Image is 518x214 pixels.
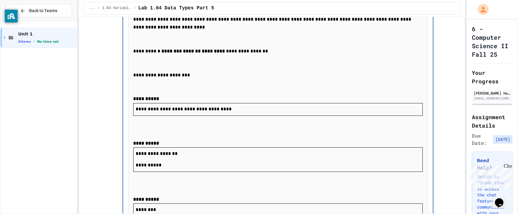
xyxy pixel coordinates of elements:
[18,40,31,44] span: 6 items
[102,6,131,11] span: 1.04 Variables and User Input
[5,4,72,17] button: Back to Teams
[33,39,35,44] span: •
[474,90,511,96] div: [PERSON_NAME] Haces
[18,31,76,37] span: Unit 1
[134,6,136,11] span: /
[472,132,491,147] span: Due Date:
[138,5,214,12] span: Lab 1.04 Data Types Part 5
[472,25,513,59] h1: 6 - Computer Science II Fall 25
[5,10,18,22] button: privacy banner
[471,2,490,16] div: My Account
[2,2,42,38] div: Chat with us now!Close
[474,96,511,101] div: [EMAIL_ADDRESS][DOMAIN_NAME]
[477,157,507,171] h3: Need Help?
[37,40,59,44] span: No time set
[472,113,513,130] h2: Assignment Details
[29,8,57,14] span: Back to Teams
[89,6,95,11] span: ...
[468,163,512,189] iframe: chat widget
[472,69,513,85] h2: Your Progress
[493,190,512,208] iframe: chat widget
[493,135,513,144] span: [DATE]
[97,6,100,11] span: /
